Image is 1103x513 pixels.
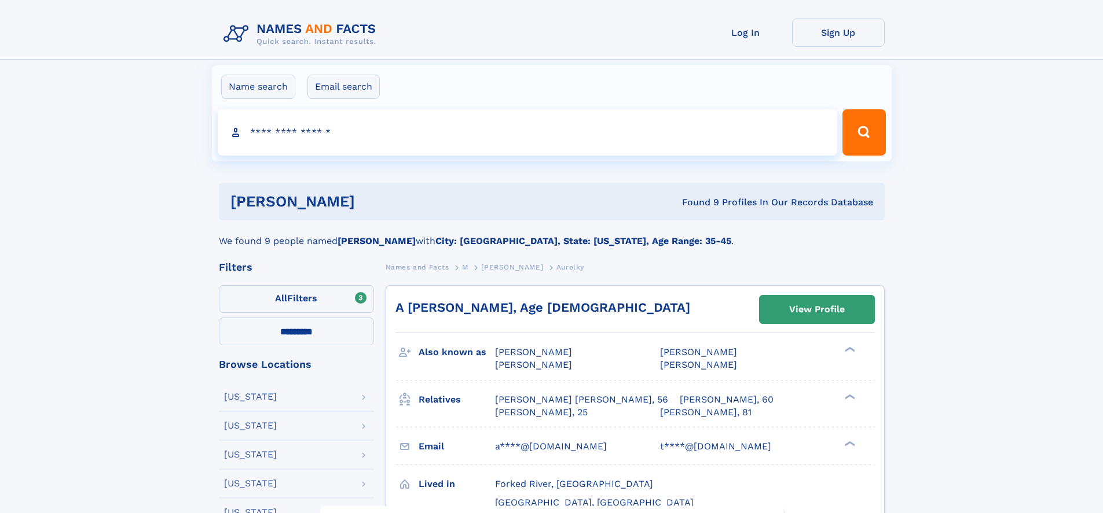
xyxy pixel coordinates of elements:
[219,359,374,370] div: Browse Locations
[219,262,374,272] div: Filters
[395,300,690,315] a: A [PERSON_NAME], Age [DEMOGRAPHIC_DATA]
[218,109,838,156] input: search input
[386,260,449,274] a: Names and Facts
[660,346,737,357] span: [PERSON_NAME]
[275,293,287,304] span: All
[419,437,495,456] h3: Email
[419,474,495,494] h3: Lived in
[495,346,572,357] span: [PERSON_NAME]
[660,406,752,419] a: [PERSON_NAME], 81
[419,342,495,362] h3: Also known as
[481,263,543,271] span: [PERSON_NAME]
[219,19,386,50] img: Logo Names and Facts
[307,75,380,99] label: Email search
[842,440,856,447] div: ❯
[699,19,792,47] a: Log In
[462,263,468,271] span: M
[495,478,653,489] span: Forked River, [GEOGRAPHIC_DATA]
[224,392,277,401] div: [US_STATE]
[230,194,519,209] h1: [PERSON_NAME]
[495,406,588,419] a: [PERSON_NAME], 25
[789,296,845,323] div: View Profile
[224,450,277,459] div: [US_STATE]
[518,196,873,209] div: Found 9 Profiles In Our Records Database
[462,260,468,274] a: M
[224,479,277,488] div: [US_STATE]
[219,285,374,313] label: Filters
[435,235,731,246] b: City: [GEOGRAPHIC_DATA], State: [US_STATE], Age Range: 35-45
[495,359,572,370] span: [PERSON_NAME]
[842,346,856,353] div: ❯
[842,393,856,400] div: ❯
[219,220,885,248] div: We found 9 people named with .
[495,497,694,508] span: [GEOGRAPHIC_DATA], [GEOGRAPHIC_DATA]
[224,421,277,430] div: [US_STATE]
[680,393,774,406] a: [PERSON_NAME], 60
[792,19,885,47] a: Sign Up
[760,296,874,323] a: View Profile
[221,75,295,99] label: Name search
[660,359,737,370] span: [PERSON_NAME]
[842,109,885,156] button: Search Button
[338,235,416,246] b: [PERSON_NAME]
[556,263,584,271] span: Aurelky
[481,260,543,274] a: [PERSON_NAME]
[495,393,668,406] a: [PERSON_NAME] [PERSON_NAME], 56
[419,390,495,409] h3: Relatives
